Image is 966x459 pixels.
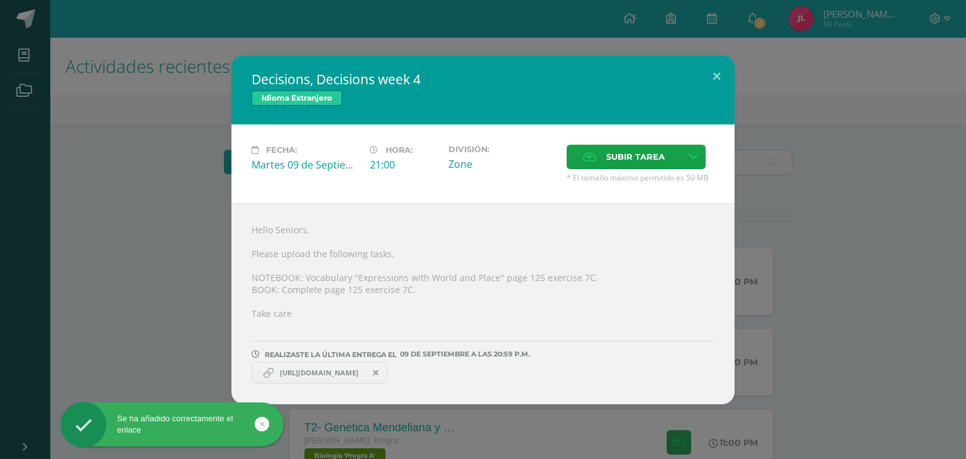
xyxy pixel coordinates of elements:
a: https://docs.google.com/document/d/17uuidfLeFZyxaDr01vawRY5RTZv-6J81PSYlChXGZB0/edit?usp=sharing [252,362,387,384]
div: Se ha añadido correctamente el enlace [60,413,284,436]
span: Fecha: [266,145,297,155]
label: División: [448,145,557,154]
span: 09 DE septiembre A LAS 20:59 P.M. [397,354,530,355]
span: REALIZASTE LA ÚLTIMA ENTREGA EL [265,350,397,359]
span: [URL][DOMAIN_NAME] [274,368,365,378]
span: Subir tarea [606,145,665,169]
div: Zone [448,157,557,171]
div: Hello Seniors, Please upload the following tasks. NOTEBOOK: Vocabulary "Expressions with World an... [231,203,735,404]
button: Close (Esc) [699,55,735,98]
span: Idioma Extranjero [252,91,342,106]
h2: Decisions, Decisions week 4 [252,70,714,88]
span: Remover entrega [365,366,387,380]
div: Martes 09 de Septiembre [252,158,360,172]
span: * El tamaño máximo permitido es 50 MB [567,172,714,183]
div: 21:00 [370,158,438,172]
span: Hora: [386,145,413,155]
